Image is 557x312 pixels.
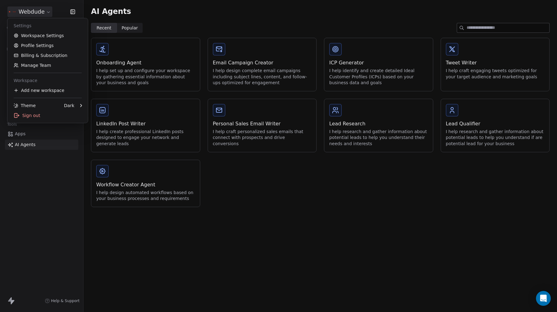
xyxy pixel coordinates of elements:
div: Workspace [10,76,85,85]
div: Add new workspace [10,85,85,95]
div: Settings [10,21,85,31]
div: Sign out [10,110,85,120]
a: Workspace Settings [10,31,85,41]
div: Dark [64,102,74,109]
div: Theme [14,102,36,109]
a: Billing & Subscription [10,50,85,60]
a: Manage Team [10,60,85,70]
a: Profile Settings [10,41,85,50]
